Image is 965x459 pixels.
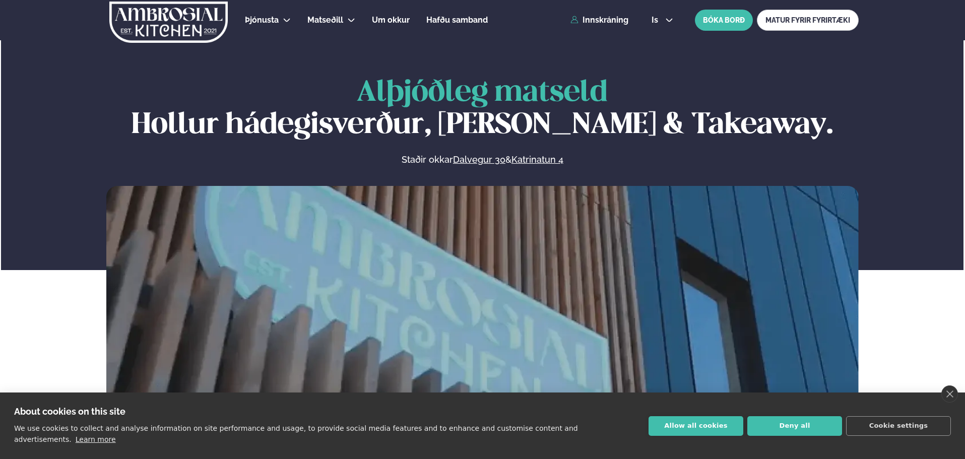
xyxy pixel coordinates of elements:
p: We use cookies to collect and analyse information on site performance and usage, to provide socia... [14,424,578,443]
h1: Hollur hádegisverður, [PERSON_NAME] & Takeaway. [106,77,859,142]
a: Innskráning [570,16,628,25]
a: Þjónusta [245,14,279,26]
a: close [941,385,958,403]
span: Þjónusta [245,15,279,25]
span: Alþjóðleg matseld [357,79,608,107]
p: Staðir okkar & [292,154,673,166]
strong: About cookies on this site [14,406,125,417]
a: Matseðill [307,14,343,26]
button: Allow all cookies [649,416,743,436]
span: is [652,16,661,24]
span: Hafðu samband [426,15,488,25]
img: logo [108,2,229,43]
span: Matseðill [307,15,343,25]
a: MATUR FYRIR FYRIRTÆKI [757,10,859,31]
a: Dalvegur 30 [453,154,505,166]
a: Um okkur [372,14,410,26]
button: Deny all [747,416,842,436]
a: Hafðu samband [426,14,488,26]
a: Learn more [76,435,116,443]
button: is [644,16,681,24]
button: Cookie settings [846,416,951,436]
span: Um okkur [372,15,410,25]
button: BÓKA BORÐ [695,10,753,31]
a: Katrinatun 4 [511,154,563,166]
